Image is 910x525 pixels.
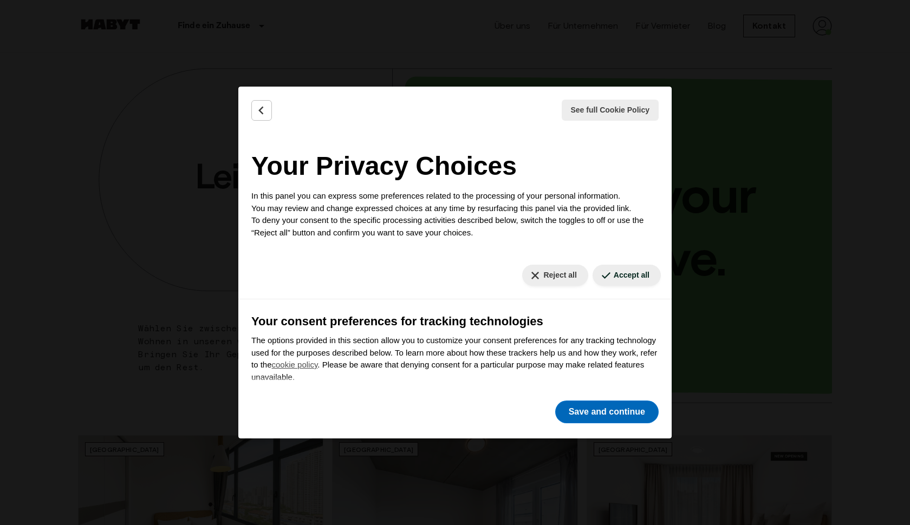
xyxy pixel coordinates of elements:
p: In this panel you can express some preferences related to the processing of your personal informa... [251,190,659,239]
button: Back [251,100,272,121]
h3: Your consent preferences for tracking technologies [251,312,659,330]
button: Save and continue [555,401,659,423]
a: cookie policy [272,360,318,369]
button: See full Cookie Policy [562,100,659,121]
p: The options provided in this section allow you to customize your consent preferences for any trac... [251,334,659,383]
button: Accept all [593,265,661,286]
span: See full Cookie Policy [571,104,650,116]
h2: Your Privacy Choices [251,147,659,186]
button: Reject all [522,265,588,286]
